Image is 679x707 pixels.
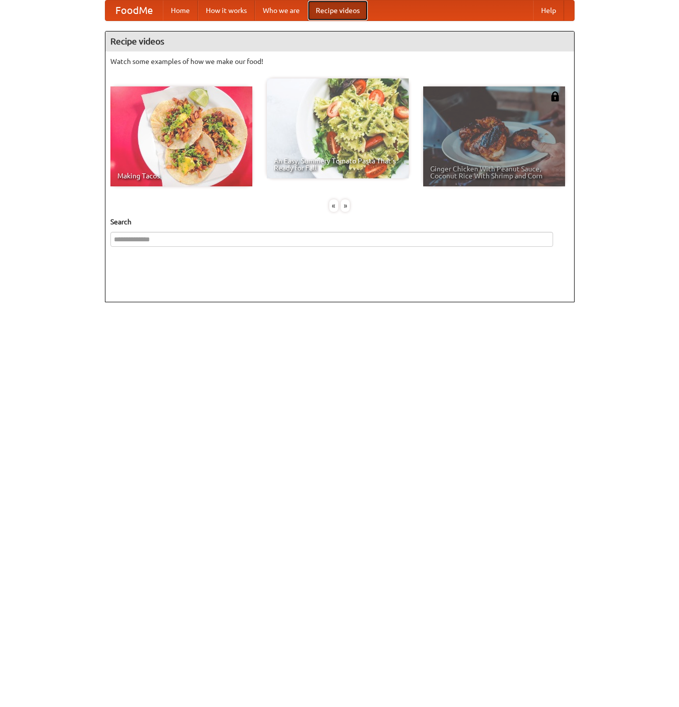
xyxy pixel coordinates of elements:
p: Watch some examples of how we make our food! [110,56,569,66]
h5: Search [110,217,569,227]
a: FoodMe [105,0,163,20]
h4: Recipe videos [105,31,574,51]
span: An Easy, Summery Tomato Pasta That's Ready for Fall [274,157,402,171]
span: Making Tacos [117,172,245,179]
a: Help [533,0,564,20]
div: « [329,199,338,212]
div: » [341,199,350,212]
a: Home [163,0,198,20]
a: Who we are [255,0,308,20]
a: An Easy, Summery Tomato Pasta That's Ready for Fall [267,78,409,178]
img: 483408.png [550,91,560,101]
a: Recipe videos [308,0,368,20]
a: How it works [198,0,255,20]
a: Making Tacos [110,86,252,186]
